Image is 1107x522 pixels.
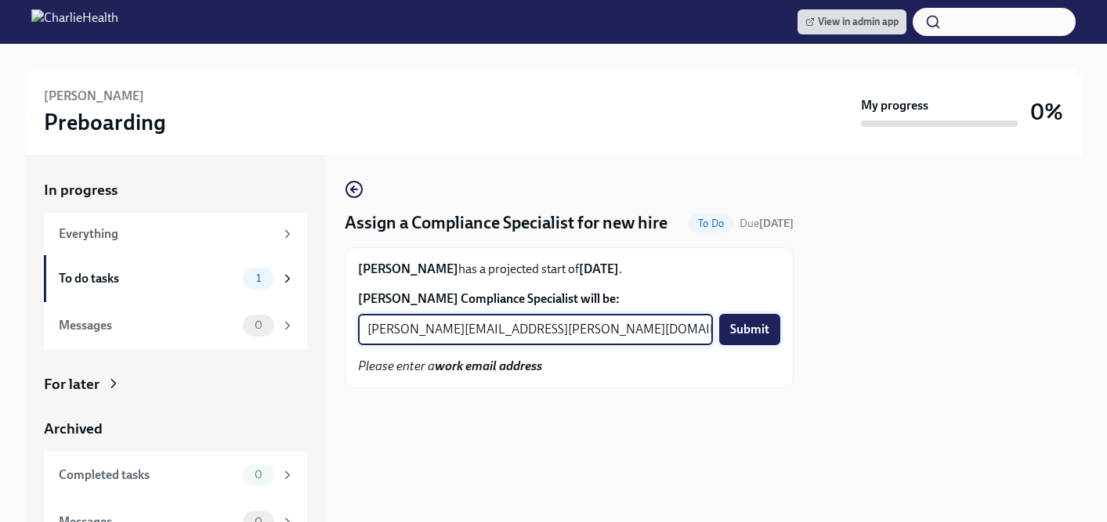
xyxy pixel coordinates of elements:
div: Everything [59,225,274,243]
label: [PERSON_NAME] Compliance Specialist will be: [358,290,780,308]
a: View in admin app [798,9,906,34]
h3: Preboarding [44,108,166,136]
h3: 0% [1030,98,1063,126]
span: To Do [689,218,733,229]
strong: [DATE] [759,217,794,230]
a: Archived [44,419,307,439]
a: Everything [44,213,307,255]
span: View in admin app [805,14,899,30]
div: For later [44,374,99,394]
div: To do tasks [59,270,237,287]
span: September 13th, 2025 09:00 [740,216,794,231]
span: 1 [247,272,270,284]
strong: work email address [435,358,542,373]
img: CharlieHealth [31,9,118,34]
h4: Assign a Compliance Specialist for new hire [345,211,667,235]
span: 0 [245,319,272,331]
span: 0 [245,469,272,481]
div: Messages [59,317,237,334]
strong: [DATE] [579,261,619,276]
strong: My progress [861,97,928,114]
p: has a projected start of . [358,261,780,278]
div: Completed tasks [59,466,237,484]
a: To do tasks1 [44,255,307,302]
span: Due [740,217,794,230]
em: Please enter a [358,358,542,373]
h6: [PERSON_NAME] [44,88,144,105]
strong: [PERSON_NAME] [358,261,458,276]
a: Completed tasks0 [44,452,307,499]
a: For later [44,374,307,394]
a: In progress [44,180,307,200]
a: Messages0 [44,302,307,349]
button: Submit [719,314,780,345]
input: Enter their work email address [358,314,713,345]
span: Submit [730,322,769,337]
